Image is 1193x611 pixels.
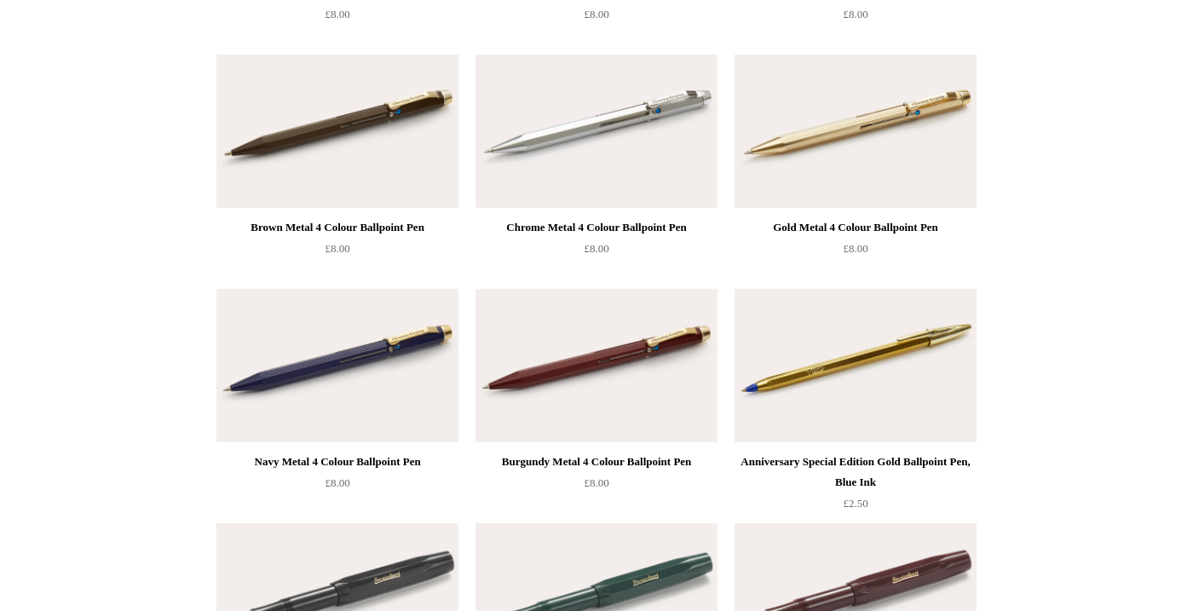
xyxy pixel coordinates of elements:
div: Burgundy Metal 4 Colour Ballpoint Pen [480,452,713,472]
div: Brown Metal 4 Colour Ballpoint Pen [221,217,454,238]
span: £8.00 [325,8,349,20]
img: Burgundy Metal 4 Colour Ballpoint Pen [475,289,718,442]
a: Chrome Metal 4 Colour Ballpoint Pen Chrome Metal 4 Colour Ballpoint Pen [475,55,718,208]
img: Anniversary Special Edition Gold Ballpoint Pen, Blue Ink [735,289,977,442]
a: Brown Metal 4 Colour Ballpoint Pen Brown Metal 4 Colour Ballpoint Pen [216,55,458,208]
a: Burgundy Metal 4 Colour Ballpoint Pen £8.00 [475,452,718,522]
img: Navy Metal 4 Colour Ballpoint Pen [216,289,458,442]
a: Brown Metal 4 Colour Ballpoint Pen £8.00 [216,217,458,287]
a: Burgundy Metal 4 Colour Ballpoint Pen Burgundy Metal 4 Colour Ballpoint Pen [475,289,718,442]
div: Navy Metal 4 Colour Ballpoint Pen [221,452,454,472]
span: £8.00 [584,8,608,20]
span: £8.00 [584,242,608,255]
div: Chrome Metal 4 Colour Ballpoint Pen [480,217,713,238]
img: Gold Metal 4 Colour Ballpoint Pen [735,55,977,208]
span: £2.50 [843,497,867,510]
a: Anniversary Special Edition Gold Ballpoint Pen, Blue Ink £2.50 [735,452,977,522]
div: Anniversary Special Edition Gold Ballpoint Pen, Blue Ink [739,452,972,493]
img: Chrome Metal 4 Colour Ballpoint Pen [475,55,718,208]
span: £8.00 [584,476,608,489]
span: £8.00 [843,242,867,255]
a: Anniversary Special Edition Gold Ballpoint Pen, Blue Ink Anniversary Special Edition Gold Ballpoi... [735,289,977,442]
a: Gold Metal 4 Colour Ballpoint Pen £8.00 [735,217,977,287]
a: Gold Metal 4 Colour Ballpoint Pen Gold Metal 4 Colour Ballpoint Pen [735,55,977,208]
span: £8.00 [843,8,867,20]
a: Navy Metal 4 Colour Ballpoint Pen Navy Metal 4 Colour Ballpoint Pen [216,289,458,442]
span: £8.00 [325,242,349,255]
a: Chrome Metal 4 Colour Ballpoint Pen £8.00 [475,217,718,287]
img: Brown Metal 4 Colour Ballpoint Pen [216,55,458,208]
a: Navy Metal 4 Colour Ballpoint Pen £8.00 [216,452,458,522]
div: Gold Metal 4 Colour Ballpoint Pen [739,217,972,238]
span: £8.00 [325,476,349,489]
